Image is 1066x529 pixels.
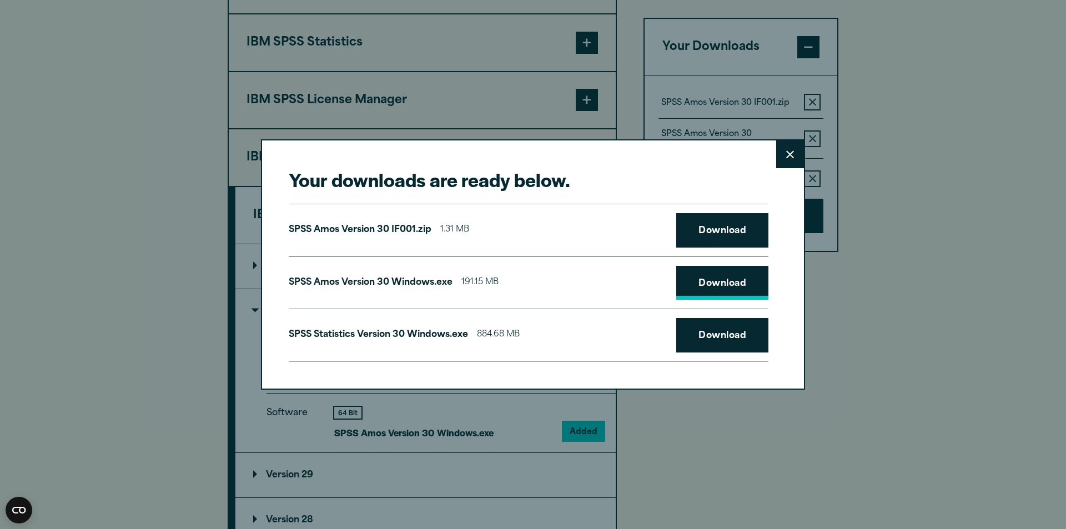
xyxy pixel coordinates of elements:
p: SPSS Amos Version 30 IF001.zip [289,222,431,238]
h2: Your downloads are ready below. [289,167,768,192]
a: Download [676,318,768,352]
p: SPSS Amos Version 30 Windows.exe [289,275,452,291]
a: Download [676,266,768,300]
span: 884.68 MB [477,327,520,343]
p: SPSS Statistics Version 30 Windows.exe [289,327,468,343]
button: Open CMP widget [6,497,32,523]
span: 1.31 MB [440,222,469,238]
a: Download [676,213,768,248]
span: 191.15 MB [461,275,499,291]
